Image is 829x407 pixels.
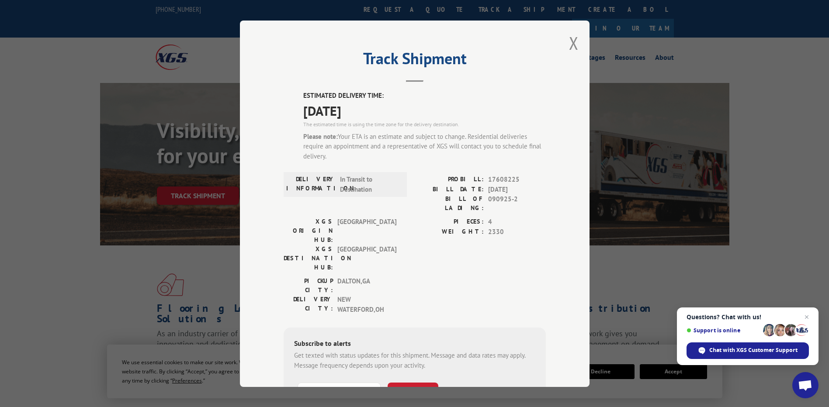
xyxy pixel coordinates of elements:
[340,175,399,194] span: In Transit to Destination
[801,312,812,322] span: Close chat
[298,383,381,401] input: Phone Number
[415,227,484,237] label: WEIGHT:
[687,327,760,334] span: Support is online
[284,217,333,245] label: XGS ORIGIN HUB:
[488,227,546,237] span: 2330
[388,383,438,401] button: SUBSCRIBE
[415,175,484,185] label: PROBILL:
[286,175,336,194] label: DELIVERY INFORMATION:
[337,295,396,314] span: NEW WATERFORD , OH
[284,52,546,69] h2: Track Shipment
[303,100,546,120] span: [DATE]
[488,175,546,185] span: 17608225
[488,217,546,227] span: 4
[415,194,484,213] label: BILL OF LADING:
[303,131,546,161] div: Your ETA is an estimate and subject to change. Residential deliveries require an appointment and ...
[488,184,546,194] span: [DATE]
[294,351,535,370] div: Get texted with status updates for this shipment. Message and data rates may apply. Message frequ...
[488,194,546,213] span: 090925-2
[709,346,798,354] span: Chat with XGS Customer Support
[415,184,484,194] label: BILL DATE:
[792,372,819,398] div: Open chat
[284,295,333,314] label: DELIVERY CITY:
[284,276,333,295] label: PICKUP CITY:
[284,245,333,272] label: XGS DESTINATION HUB:
[303,132,338,140] strong: Please note:
[337,276,396,295] span: DALTON , GA
[687,314,809,321] span: Questions? Chat with us!
[687,342,809,359] div: Chat with XGS Customer Support
[303,91,546,101] label: ESTIMATED DELIVERY TIME:
[337,245,396,272] span: [GEOGRAPHIC_DATA]
[569,31,579,55] button: Close modal
[337,217,396,245] span: [GEOGRAPHIC_DATA]
[415,217,484,227] label: PIECES:
[303,120,546,128] div: The estimated time is using the time zone for the delivery destination.
[294,338,535,351] div: Subscribe to alerts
